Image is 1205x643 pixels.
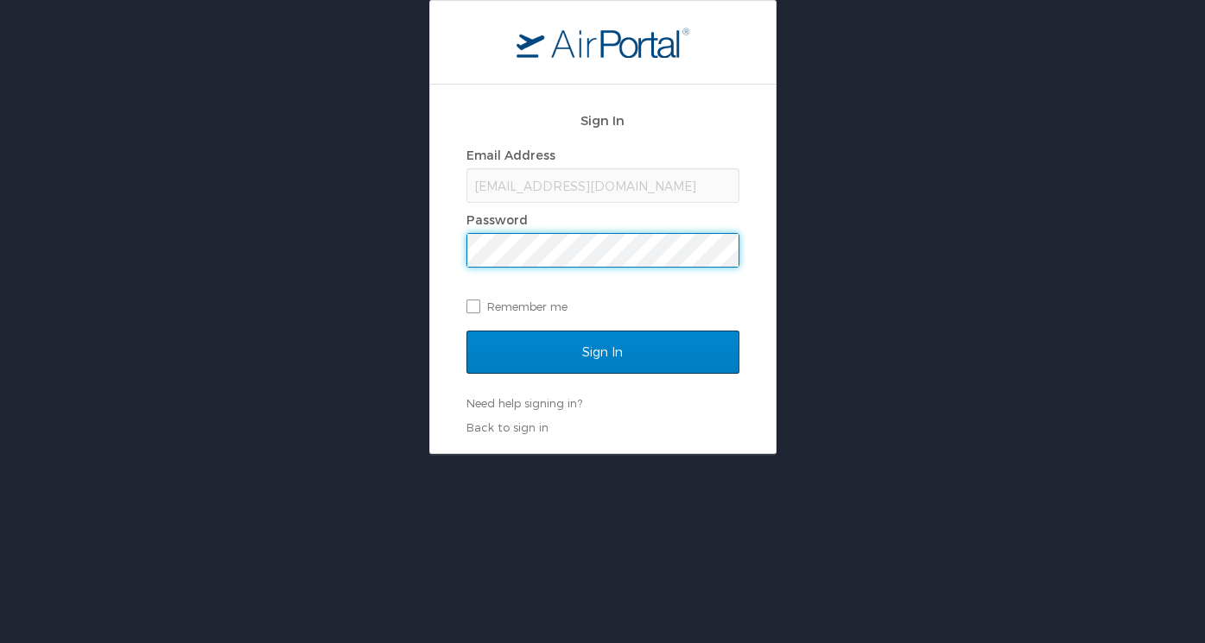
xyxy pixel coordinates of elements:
[466,148,555,162] label: Email Address
[466,331,739,374] input: Sign In
[466,110,739,130] h2: Sign In
[466,212,528,227] label: Password
[466,420,549,434] a: Back to sign in
[466,396,582,410] a: Need help signing in?
[517,27,689,58] img: logo
[466,293,739,319] label: Remember me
